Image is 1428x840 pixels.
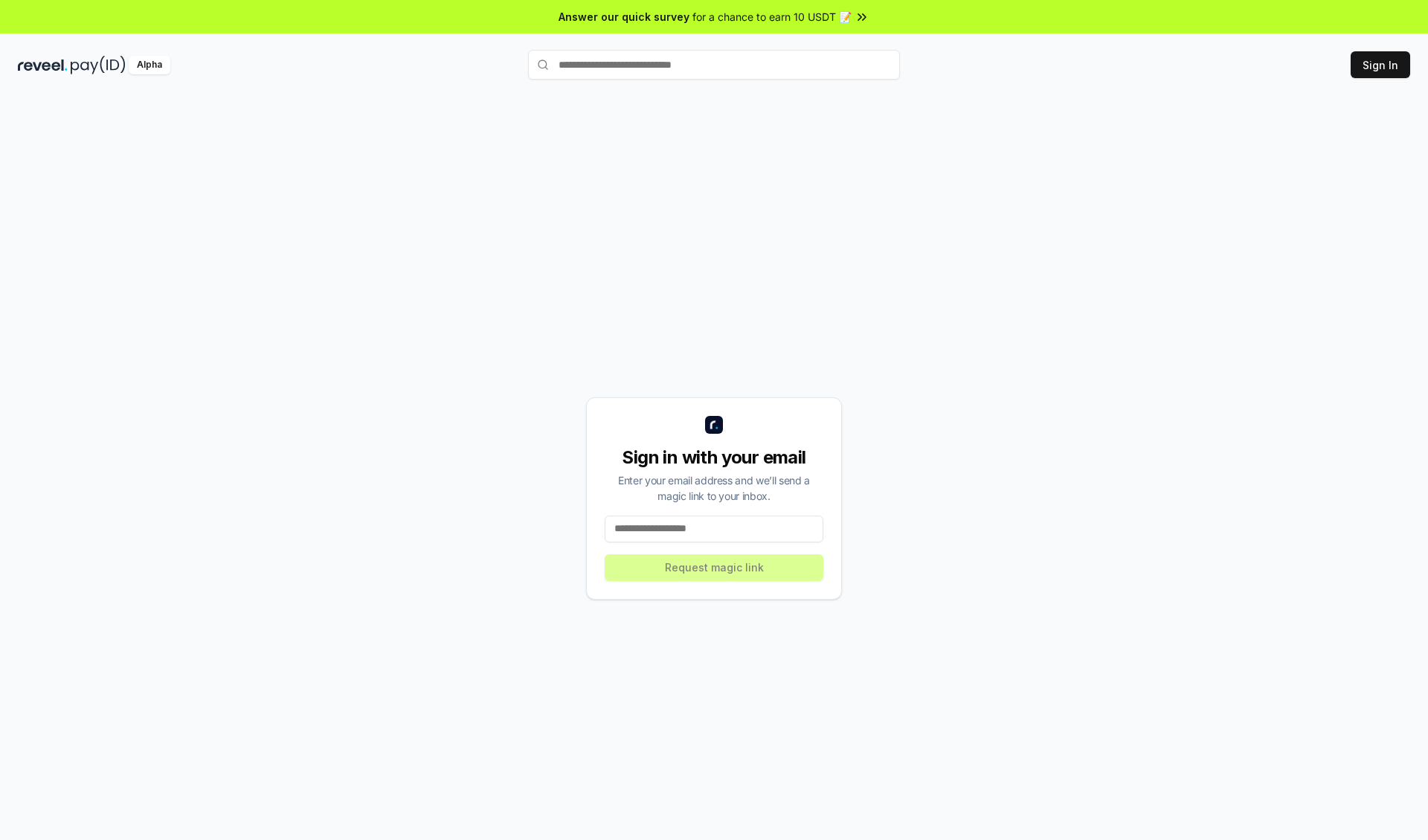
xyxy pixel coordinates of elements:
img: reveel_dark [18,56,68,74]
span: Answer our quick survey [559,9,689,25]
div: Sign in with your email [605,446,823,469]
div: Alpha [129,56,170,74]
button: Sign In [1351,51,1410,78]
div: Enter your email address and we’ll send a magic link to your inbox. [605,472,823,504]
span: for a chance to earn 10 USDT 📝 [692,9,852,25]
img: pay_id [71,56,126,74]
img: logo_small [705,416,723,434]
